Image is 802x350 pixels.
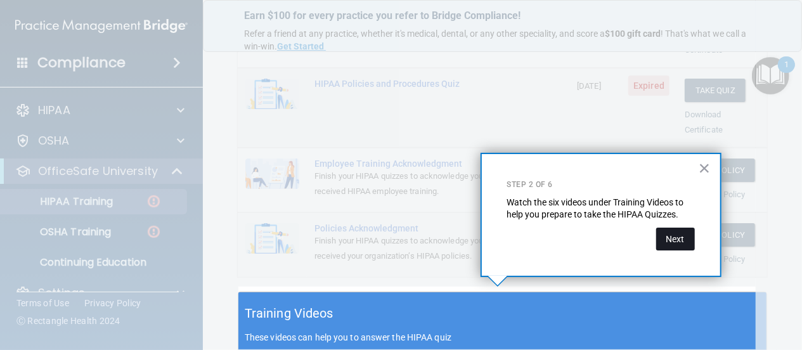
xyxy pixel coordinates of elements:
[699,158,711,178] button: Close
[507,197,695,221] p: Watch the six videos under Training Videos to help you prepare to take the HIPAA Quizzes.
[245,302,333,325] h5: Training Videos
[656,228,695,250] button: Next
[507,179,695,190] p: Step 2 of 6
[245,332,760,342] p: These videos can help you to answer the HIPAA quiz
